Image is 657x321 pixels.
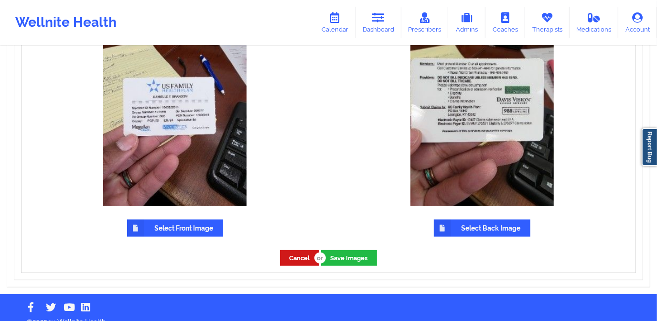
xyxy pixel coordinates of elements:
[321,250,377,266] button: Save Images
[642,128,657,166] a: Report Bug
[355,7,401,38] a: Dashboard
[448,7,485,38] a: Admins
[410,15,554,206] img: Avatar
[314,7,355,38] a: Calendar
[401,7,449,38] a: Prescribers
[280,250,319,266] button: Cancel
[570,7,619,38] a: Medications
[127,220,223,237] label: Select Front Image
[485,7,525,38] a: Coaches
[525,7,570,38] a: Therapists
[434,220,530,237] label: Select Back Image
[618,7,657,38] a: Account
[103,15,247,206] img: Avatar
